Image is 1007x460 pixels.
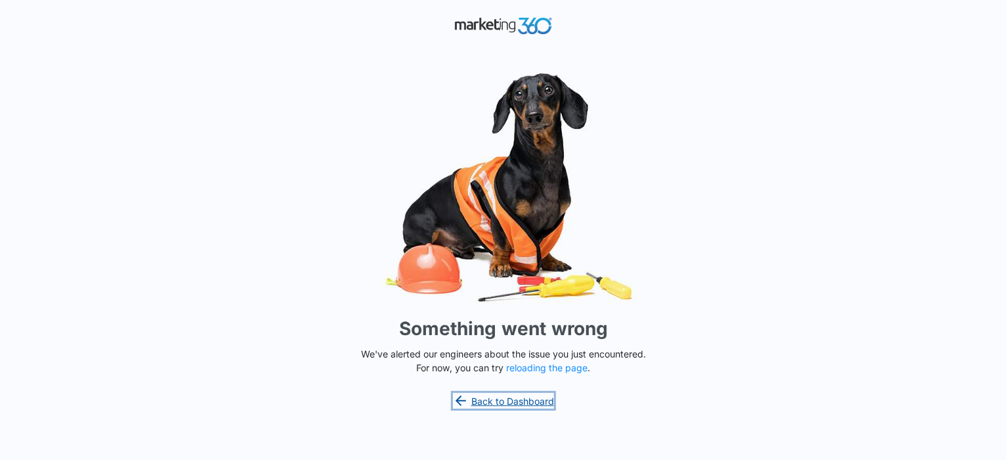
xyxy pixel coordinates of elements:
img: Sad Dog [307,65,700,310]
a: Back to Dashboard [453,393,554,409]
p: We've alerted our engineers about the issue you just encountered. For now, you can try . [356,347,651,375]
h1: Something went wrong [399,315,608,342]
button: reloading the page [507,363,588,373]
img: Marketing 360 Logo [454,14,553,37]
